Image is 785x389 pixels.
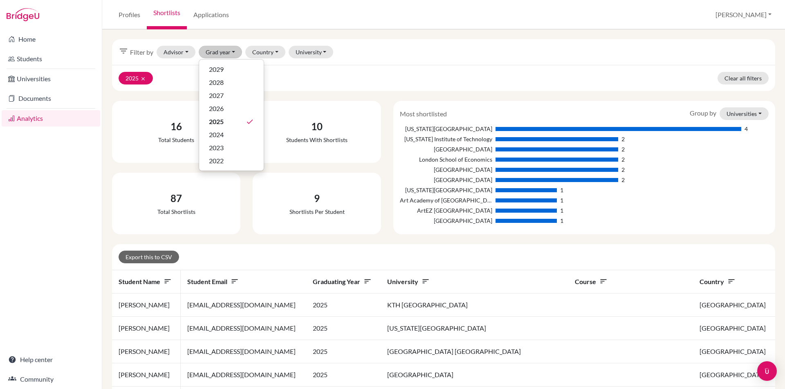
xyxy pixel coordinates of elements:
[400,196,492,205] div: Art Academy of [GEOGRAPHIC_DATA]
[199,76,264,89] button: 2028
[209,91,224,100] span: 2027
[199,89,264,102] button: 2027
[621,176,625,184] div: 2
[181,340,306,363] td: [EMAIL_ADDRESS][DOMAIN_NAME]
[231,277,239,285] i: sort
[693,340,775,363] td: [GEOGRAPHIC_DATA]
[693,317,775,340] td: [GEOGRAPHIC_DATA]
[7,8,39,21] img: Bridge-U
[712,7,775,22] button: [PERSON_NAME]
[209,130,224,140] span: 2024
[199,115,264,128] button: 2025done
[209,64,224,74] span: 2029
[181,293,306,317] td: [EMAIL_ADDRESS][DOMAIN_NAME]
[422,277,430,285] i: sort
[286,136,348,144] div: Students with shortlists
[2,371,100,387] a: Community
[209,143,224,153] span: 2023
[209,104,224,113] span: 2026
[400,165,492,174] div: [GEOGRAPHIC_DATA]
[400,186,492,194] div: [US_STATE][GEOGRAPHIC_DATA]
[727,277,736,285] i: sort
[560,206,563,215] div: 1
[306,293,381,317] td: 2025
[199,154,264,167] button: 2022
[130,47,153,57] span: Filter by
[199,102,264,115] button: 2026
[400,145,492,153] div: [GEOGRAPHIC_DATA]
[621,135,625,143] div: 2
[289,207,345,216] div: Shortlists per student
[720,107,769,120] button: Universities
[700,278,736,285] span: Country
[621,155,625,164] div: 2
[693,293,775,317] td: [GEOGRAPHIC_DATA]
[718,72,769,84] a: Clear all filters
[289,191,345,206] div: 9
[119,278,172,285] span: Student name
[199,46,242,58] button: Grad year
[181,317,306,340] td: [EMAIL_ADDRESS][DOMAIN_NAME]
[306,363,381,387] td: 2025
[119,72,153,84] button: 2025clear
[2,110,100,127] a: Analytics
[575,278,608,285] span: Course
[209,78,224,87] span: 2028
[199,63,264,76] button: 2029
[140,76,146,82] i: clear
[112,293,181,317] td: [PERSON_NAME]
[693,363,775,387] td: [GEOGRAPHIC_DATA]
[181,363,306,387] td: [EMAIL_ADDRESS][DOMAIN_NAME]
[387,278,430,285] span: University
[119,46,128,56] i: filter_list
[400,206,492,215] div: ArtEZ [GEOGRAPHIC_DATA]
[381,340,568,363] td: [GEOGRAPHIC_DATA] [GEOGRAPHIC_DATA]
[157,46,195,58] button: Advisor
[199,141,264,154] button: 2023
[246,118,254,126] i: done
[158,136,194,144] div: Total students
[209,117,224,127] span: 2025
[363,277,372,285] i: sort
[2,90,100,107] a: Documents
[621,165,625,174] div: 2
[400,135,492,143] div: [US_STATE] Institute of Technology
[381,363,568,387] td: [GEOGRAPHIC_DATA]
[245,46,285,58] button: Country
[306,317,381,340] td: 2025
[119,251,179,263] button: Export this to CSV
[112,363,181,387] td: [PERSON_NAME]
[400,155,492,164] div: London School of Economics
[400,124,492,133] div: [US_STATE][GEOGRAPHIC_DATA]
[286,119,348,134] div: 10
[2,51,100,67] a: Students
[2,31,100,47] a: Home
[560,216,563,225] div: 1
[381,317,568,340] td: [US_STATE][GEOGRAPHIC_DATA]
[313,278,372,285] span: Graduating year
[745,124,748,133] div: 4
[157,207,195,216] div: Total shortlists
[289,46,334,58] button: University
[112,317,181,340] td: [PERSON_NAME]
[112,340,181,363] td: [PERSON_NAME]
[400,176,492,184] div: [GEOGRAPHIC_DATA]
[621,145,625,153] div: 2
[199,59,264,171] div: Grad year
[164,277,172,285] i: sort
[400,216,492,225] div: [GEOGRAPHIC_DATA]
[757,361,777,381] div: Open Intercom Messenger
[560,196,563,205] div: 1
[2,351,100,368] a: Help center
[684,107,775,120] div: Group by
[306,340,381,363] td: 2025
[157,191,195,206] div: 87
[158,119,194,134] div: 16
[394,109,453,119] div: Most shortlisted
[599,277,608,285] i: sort
[560,186,563,194] div: 1
[2,71,100,87] a: Universities
[199,128,264,141] button: 2024
[209,156,224,166] span: 2022
[381,293,568,317] td: KTH [GEOGRAPHIC_DATA]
